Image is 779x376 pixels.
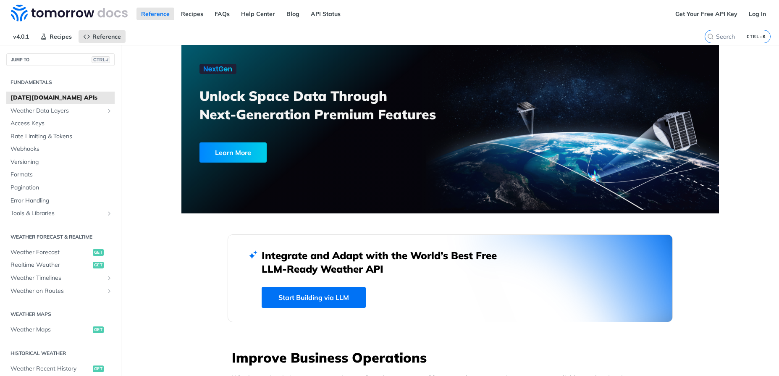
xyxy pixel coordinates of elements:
[176,8,208,20] a: Recipes
[6,272,115,284] a: Weather TimelinesShow subpages for Weather Timelines
[106,288,113,294] button: Show subpages for Weather on Routes
[6,233,115,241] h2: Weather Forecast & realtime
[232,348,673,367] h3: Improve Business Operations
[210,8,234,20] a: FAQs
[10,119,113,128] span: Access Keys
[6,53,115,66] button: JUMP TOCTRL-/
[236,8,280,20] a: Help Center
[6,195,115,207] a: Error Handling
[93,249,104,256] span: get
[93,326,104,333] span: get
[6,181,115,194] a: Pagination
[79,30,126,43] a: Reference
[106,210,113,217] button: Show subpages for Tools & Libraries
[93,365,104,372] span: get
[10,107,104,115] span: Weather Data Layers
[6,207,115,220] a: Tools & LibrariesShow subpages for Tools & Libraries
[262,249,509,276] h2: Integrate and Adapt with the World’s Best Free LLM-Ready Weather API
[6,259,115,271] a: Realtime Weatherget
[10,132,113,141] span: Rate Limiting & Tokens
[106,108,113,114] button: Show subpages for Weather Data Layers
[282,8,304,20] a: Blog
[744,8,771,20] a: Log In
[10,94,113,102] span: [DATE][DOMAIN_NAME] APIs
[10,197,113,205] span: Error Handling
[6,79,115,86] h2: Fundamentals
[199,64,236,74] img: NextGen
[745,32,768,41] kbd: CTRL-K
[6,246,115,259] a: Weather Forecastget
[10,158,113,166] span: Versioning
[6,285,115,297] a: Weather on RoutesShow subpages for Weather on Routes
[10,248,91,257] span: Weather Forecast
[6,143,115,155] a: Webhooks
[50,33,72,40] span: Recipes
[136,8,174,20] a: Reference
[36,30,76,43] a: Recipes
[6,363,115,375] a: Weather Recent Historyget
[262,287,366,308] a: Start Building via LLM
[92,33,121,40] span: Reference
[6,156,115,168] a: Versioning
[10,365,91,373] span: Weather Recent History
[92,56,110,63] span: CTRL-/
[10,261,91,269] span: Realtime Weather
[10,145,113,153] span: Webhooks
[10,287,104,295] span: Weather on Routes
[199,142,407,163] a: Learn More
[10,171,113,179] span: Formats
[6,323,115,336] a: Weather Mapsget
[671,8,742,20] a: Get Your Free API Key
[11,5,128,21] img: Tomorrow.io Weather API Docs
[199,142,267,163] div: Learn More
[6,92,115,104] a: [DATE][DOMAIN_NAME] APIs
[10,274,104,282] span: Weather Timelines
[6,168,115,181] a: Formats
[199,87,459,124] h3: Unlock Space Data Through Next-Generation Premium Features
[106,275,113,281] button: Show subpages for Weather Timelines
[6,310,115,318] h2: Weather Maps
[707,33,714,40] svg: Search
[6,117,115,130] a: Access Keys
[8,30,34,43] span: v4.0.1
[10,209,104,218] span: Tools & Libraries
[10,326,91,334] span: Weather Maps
[93,262,104,268] span: get
[6,105,115,117] a: Weather Data LayersShow subpages for Weather Data Layers
[10,184,113,192] span: Pagination
[6,350,115,357] h2: Historical Weather
[6,130,115,143] a: Rate Limiting & Tokens
[306,8,345,20] a: API Status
